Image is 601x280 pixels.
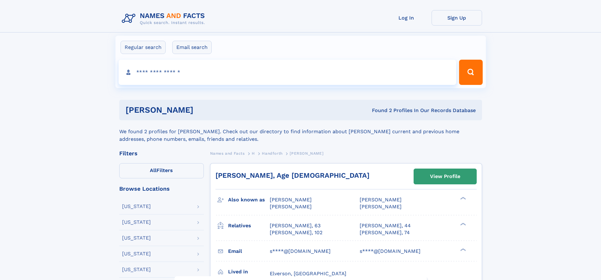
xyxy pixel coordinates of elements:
[360,204,402,210] span: [PERSON_NAME]
[432,10,482,26] a: Sign Up
[252,149,255,157] a: H
[228,246,270,257] h3: Email
[459,196,466,200] div: ❯
[119,163,204,178] label: Filters
[270,271,346,277] span: Elverson, [GEOGRAPHIC_DATA]
[270,222,321,229] a: [PERSON_NAME], 63
[119,120,482,143] div: We found 2 profiles for [PERSON_NAME]. Check out our directory to find information about [PERSON_...
[430,169,460,184] div: View Profile
[360,222,411,229] a: [PERSON_NAME], 44
[414,169,476,184] a: View Profile
[210,149,245,157] a: Names and Facts
[270,204,312,210] span: [PERSON_NAME]
[283,107,476,114] div: Found 2 Profiles In Our Records Database
[459,247,466,252] div: ❯
[228,266,270,277] h3: Lived in
[172,41,212,54] label: Email search
[252,151,255,156] span: H
[270,229,322,236] a: [PERSON_NAME], 102
[119,151,204,156] div: Filters
[228,194,270,205] h3: Also known as
[119,186,204,192] div: Browse Locations
[122,220,151,225] div: [US_STATE]
[215,171,369,179] a: [PERSON_NAME], Age [DEMOGRAPHIC_DATA]
[262,149,282,157] a: Handforth
[150,167,156,173] span: All
[360,197,402,203] span: [PERSON_NAME]
[459,60,482,85] button: Search Button
[262,151,282,156] span: Handforth
[119,10,210,27] img: Logo Names and Facts
[121,41,166,54] label: Regular search
[122,251,151,256] div: [US_STATE]
[270,197,312,203] span: [PERSON_NAME]
[459,222,466,226] div: ❯
[126,106,283,114] h1: [PERSON_NAME]
[122,267,151,272] div: [US_STATE]
[228,220,270,231] h3: Relatives
[119,60,457,85] input: search input
[122,204,151,209] div: [US_STATE]
[360,229,410,236] a: [PERSON_NAME], 74
[122,235,151,241] div: [US_STATE]
[290,151,323,156] span: [PERSON_NAME]
[381,10,432,26] a: Log In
